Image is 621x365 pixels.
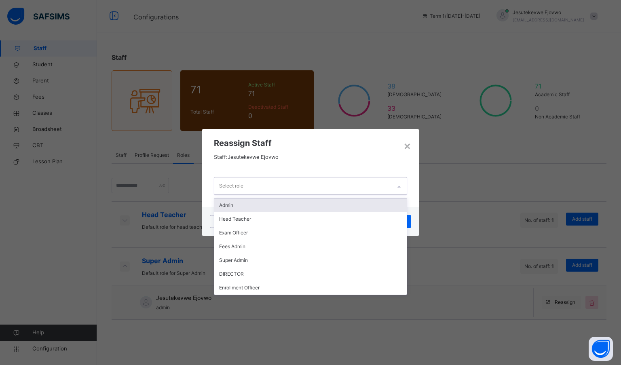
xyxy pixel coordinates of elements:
div: Select role [219,178,243,194]
div: Head Teacher [214,212,407,226]
div: Enrollment Officer [214,281,407,295]
div: DIRECTOR [214,267,407,281]
span: Staff: Jesutekevwe Ejovwo [214,154,279,160]
div: Fees Admin [214,240,407,253]
div: Super Admin [214,253,407,267]
button: Open asap [589,337,613,361]
span: Reassign Staff [214,137,407,149]
div: × [403,137,411,154]
div: Exam Officer [214,226,407,240]
div: Admin [214,198,407,212]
